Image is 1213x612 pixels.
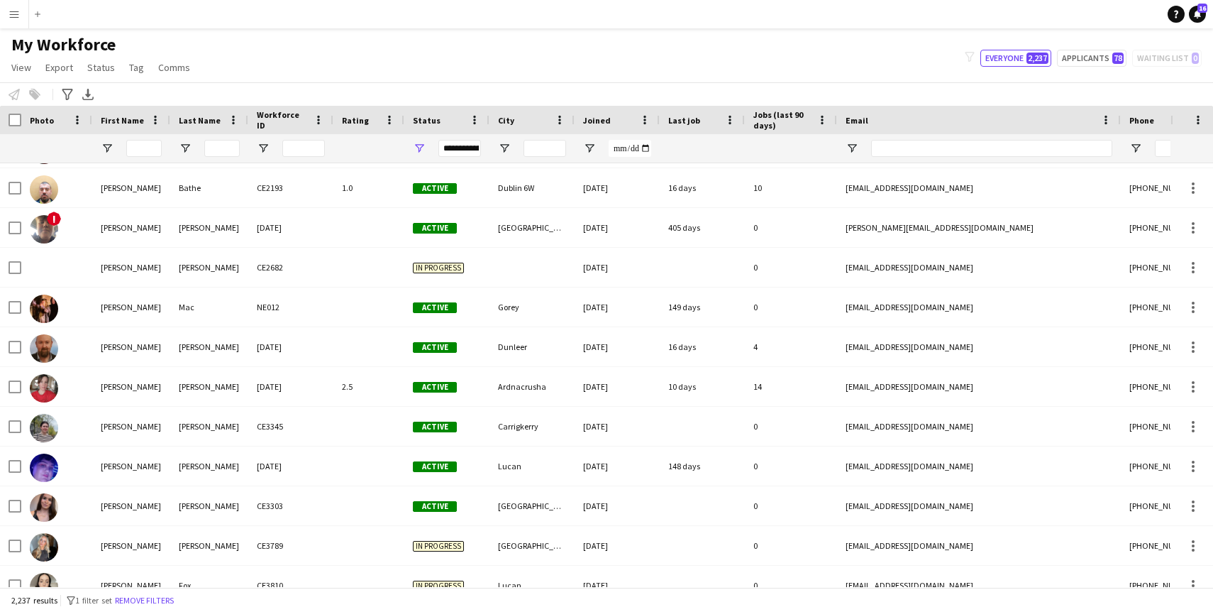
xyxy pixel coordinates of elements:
div: 0 [745,447,837,486]
div: [GEOGRAPHIC_DATA] 20 [489,208,575,247]
div: Fox [170,566,248,605]
div: [PERSON_NAME] [170,486,248,525]
span: 78 [1112,53,1124,64]
div: 148 days [660,447,745,486]
span: Jobs (last 90 days) [753,109,812,131]
span: Active [413,302,457,313]
div: [GEOGRAPHIC_DATA] [489,486,575,525]
div: 2.5 [333,367,404,406]
div: [PERSON_NAME] [92,526,170,565]
div: [PERSON_NAME] [92,248,170,287]
span: Active [413,461,457,472]
input: Workforce ID Filter Input [282,140,325,157]
button: Open Filter Menu [583,142,596,155]
input: Joined Filter Input [609,140,651,157]
div: CE3303 [248,486,333,525]
span: In progress [413,541,464,552]
div: [EMAIL_ADDRESS][DOMAIN_NAME] [837,367,1121,406]
div: 405 days [660,208,745,247]
div: 0 [745,486,837,525]
span: Export [45,61,73,74]
button: Applicants78 [1057,50,1126,67]
span: In progress [413,263,464,273]
div: [PERSON_NAME] [92,566,170,605]
span: Comms [158,61,190,74]
div: [PERSON_NAME] [170,407,248,446]
span: First Name [101,115,144,126]
button: Open Filter Menu [413,142,426,155]
button: Open Filter Menu [1129,142,1142,155]
a: Comms [153,58,196,77]
div: CE2682 [248,248,333,287]
div: 10 days [660,367,745,406]
span: Active [413,342,457,353]
span: Last Name [179,115,221,126]
button: Open Filter Menu [101,142,113,155]
a: Export [40,58,79,77]
div: [DATE] [248,447,333,486]
img: Alan Mac [30,295,58,323]
a: View [6,58,37,77]
div: [DATE] [575,367,660,406]
input: City Filter Input [524,140,566,157]
div: [GEOGRAPHIC_DATA] [489,526,575,565]
span: Joined [583,115,611,126]
div: [PERSON_NAME] [170,526,248,565]
div: [PERSON_NAME] [170,248,248,287]
img: Alan Bathe [30,175,58,204]
span: 16 [1197,4,1207,13]
span: Tag [129,61,144,74]
button: Remove filters [112,593,177,608]
div: [EMAIL_ADDRESS][DOMAIN_NAME] [837,248,1121,287]
div: 0 [745,407,837,446]
div: [PERSON_NAME] [92,447,170,486]
div: Lucan [489,566,575,605]
span: Active [413,382,457,393]
span: Last job [668,115,700,126]
div: [DATE] [575,288,660,327]
div: [EMAIL_ADDRESS][DOMAIN_NAME] [837,486,1121,525]
div: [DATE] [575,327,660,366]
div: [DATE] [575,486,660,525]
div: [PERSON_NAME] [92,407,170,446]
input: Email Filter Input [871,140,1112,157]
div: [EMAIL_ADDRESS][DOMAIN_NAME] [837,288,1121,327]
app-action-btn: Advanced filters [59,86,76,103]
div: CE3345 [248,407,333,446]
div: [DATE] [575,526,660,565]
div: Dublin 6W [489,168,575,207]
div: 16 days [660,327,745,366]
div: [DATE] [575,566,660,605]
div: [EMAIL_ADDRESS][DOMAIN_NAME] [837,526,1121,565]
input: Last Name Filter Input [204,140,240,157]
div: [PERSON_NAME][EMAIL_ADDRESS][DOMAIN_NAME] [837,208,1121,247]
div: CE3810 [248,566,333,605]
a: 16 [1189,6,1206,23]
span: View [11,61,31,74]
div: [PERSON_NAME] [92,367,170,406]
div: 14 [745,367,837,406]
div: [EMAIL_ADDRESS][DOMAIN_NAME] [837,327,1121,366]
div: [EMAIL_ADDRESS][DOMAIN_NAME] [837,168,1121,207]
span: Active [413,183,457,194]
div: 0 [745,526,837,565]
div: 4 [745,327,837,366]
span: 2,237 [1026,53,1048,64]
div: [DATE] [248,367,333,406]
span: City [498,115,514,126]
div: [PERSON_NAME] [92,327,170,366]
button: Open Filter Menu [257,142,270,155]
div: Dunleer [489,327,575,366]
img: Alannah Curran Cunningham [30,533,58,562]
div: [DATE] [575,447,660,486]
div: NE012 [248,288,333,327]
div: [PERSON_NAME] [170,208,248,247]
div: CE3789 [248,526,333,565]
img: Alannah Collins [30,414,58,442]
div: 10 [745,168,837,207]
button: Open Filter Menu [846,142,858,155]
div: [PERSON_NAME] [170,327,248,366]
button: Everyone2,237 [980,50,1051,67]
div: [DATE] [575,407,660,446]
div: [PERSON_NAME] [170,367,248,406]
